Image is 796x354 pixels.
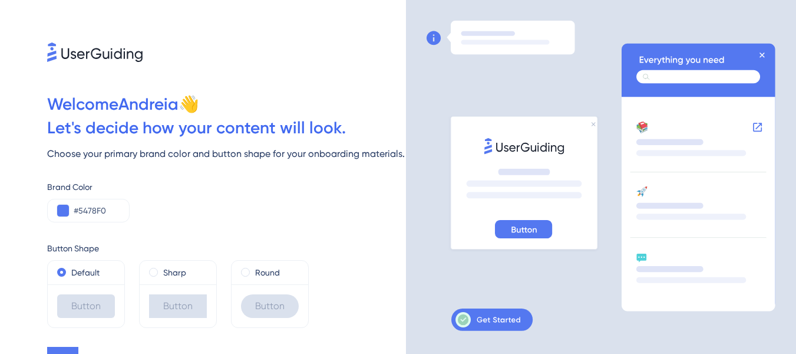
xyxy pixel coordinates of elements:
[47,116,406,140] div: Let ' s decide how your content will look.
[47,93,406,116] div: Welcome Andreia 👋
[163,265,186,280] label: Sharp
[255,265,280,280] label: Round
[57,294,115,318] div: Button
[47,180,406,194] div: Brand Color
[47,147,406,161] div: Choose your primary brand color and button shape for your onboarding materials.
[149,294,207,318] div: Button
[241,294,299,318] div: Button
[47,241,406,255] div: Button Shape
[71,265,100,280] label: Default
